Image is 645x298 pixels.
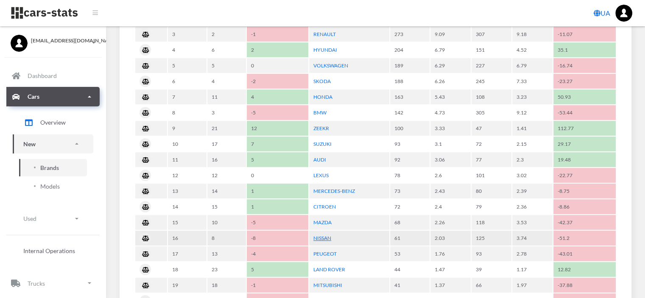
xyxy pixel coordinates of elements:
[207,152,246,167] td: 16
[247,231,308,245] td: -8
[23,246,75,255] span: Internal Operations
[390,121,430,136] td: 100
[313,219,332,226] a: MAZDA
[472,199,511,214] td: 79
[313,47,337,53] a: HYUNDAI
[390,215,430,230] td: 68
[313,235,331,241] a: NISSAN
[168,246,207,261] td: 17
[430,231,471,245] td: 2.03
[247,246,308,261] td: -4
[512,136,553,151] td: 2.15
[313,141,332,147] a: SUZUKI
[430,184,471,198] td: 2.43
[168,231,207,245] td: 16
[247,152,308,167] td: 5
[512,246,553,261] td: 2.78
[6,66,100,86] a: Dashboard
[31,37,95,45] span: [EMAIL_ADDRESS][DOMAIN_NAME]
[430,278,471,292] td: 1.37
[430,27,471,42] td: 9.09
[430,121,471,136] td: 3.33
[247,168,308,183] td: 0
[313,266,345,273] a: LAND ROVER
[390,246,430,261] td: 53
[313,125,329,131] a: ZEEKR
[512,215,553,230] td: 3.53
[207,89,246,104] td: 11
[615,5,632,22] img: ...
[247,42,308,57] td: 2
[207,278,246,292] td: 18
[207,168,246,183] td: 12
[390,74,430,89] td: 188
[168,74,207,89] td: 6
[313,282,342,288] a: MITSUBISHI
[168,215,207,230] td: 15
[430,152,471,167] td: 3.06
[472,105,511,120] td: 305
[553,262,616,277] td: 12.82
[11,35,95,45] a: [EMAIL_ADDRESS][DOMAIN_NAME]
[313,188,355,194] a: MERCEDES-BENZ
[390,278,430,292] td: 41
[207,42,246,57] td: 6
[390,152,430,167] td: 92
[472,278,511,292] td: 66
[430,42,471,57] td: 6.79
[207,215,246,230] td: 10
[390,136,430,151] td: 93
[247,89,308,104] td: 4
[168,136,207,151] td: 10
[472,121,511,136] td: 47
[553,152,616,167] td: 19.48
[512,121,553,136] td: 1.41
[207,136,246,151] td: 17
[313,62,348,69] a: VOLKSWAGEN
[390,42,430,57] td: 204
[247,58,308,73] td: 0
[430,136,471,151] td: 3.1
[512,42,553,57] td: 4.52
[313,31,336,37] a: RENAULT
[512,152,553,167] td: 2.3
[19,178,87,195] a: Models
[168,42,207,57] td: 4
[472,246,511,261] td: 93
[168,199,207,214] td: 14
[390,231,430,245] td: 61
[207,121,246,136] td: 21
[168,262,207,277] td: 18
[390,184,430,198] td: 73
[390,27,430,42] td: 273
[207,74,246,89] td: 4
[207,262,246,277] td: 23
[553,58,616,73] td: -16.74
[247,262,308,277] td: 5
[390,168,430,183] td: 78
[553,215,616,230] td: -42.37
[430,89,471,104] td: 5.43
[512,262,553,277] td: 1.17
[430,246,471,261] td: 1.76
[247,136,308,151] td: 7
[472,184,511,198] td: 80
[553,105,616,120] td: -53.44
[168,89,207,104] td: 7
[207,199,246,214] td: 15
[512,74,553,89] td: 7.33
[472,152,511,167] td: 77
[168,27,207,42] td: 3
[472,27,511,42] td: 307
[11,6,78,19] img: navbar brand
[13,209,93,228] a: Used
[390,105,430,120] td: 142
[512,89,553,104] td: 3.23
[553,136,616,151] td: 29.17
[472,136,511,151] td: 72
[472,74,511,89] td: 245
[512,199,553,214] td: 2.36
[390,199,430,214] td: 72
[168,152,207,167] td: 11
